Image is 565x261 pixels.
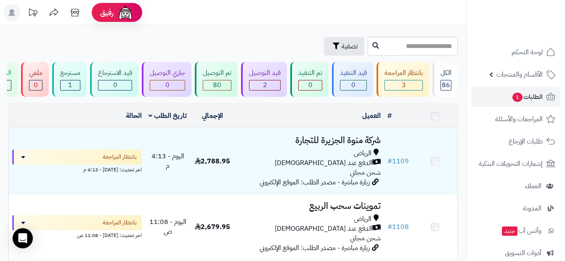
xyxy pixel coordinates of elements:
[203,80,231,90] div: 80
[351,80,355,90] span: 0
[22,4,43,23] a: تحديثات المنصة
[61,80,80,90] div: 1
[308,80,313,90] span: 0
[103,153,137,161] span: بانتظار المراجعة
[260,177,370,187] span: زيارة مباشرة - مصدر الطلب: الموقع الإلكتروني
[203,68,231,78] div: تم التوصيل
[13,228,33,248] div: Open Intercom Messenger
[275,158,372,168] span: الدفع عند [DEMOGRAPHIC_DATA]
[140,62,193,97] a: جاري التوصيل 0
[34,80,38,90] span: 0
[98,68,132,78] div: قيد الاسترجاع
[113,80,117,90] span: 0
[151,151,184,171] span: اليوم - 4:13 م
[202,111,223,121] a: الإجمالي
[193,62,239,97] a: تم التوصيل 80
[12,230,142,239] div: اخر تحديث: [DATE] - 11:08 ص
[472,109,560,129] a: المراجعات والأسئلة
[472,176,560,196] a: العملاء
[249,80,280,90] div: 2
[387,222,409,232] a: #1108
[440,68,451,78] div: الكل
[350,168,381,178] span: شحن مجاني
[324,37,364,56] button: تصفية
[103,218,137,227] span: بانتظار المراجعة
[330,62,375,97] a: قيد التنفيذ 0
[508,24,557,41] img: logo-2.png
[238,201,381,211] h3: تموينات سحب الربيع
[387,222,392,232] span: #
[525,180,541,192] span: العملاء
[165,80,170,90] span: 0
[505,247,541,259] span: أدوات التسويق
[512,46,543,58] span: لوحة التحكم
[472,221,560,241] a: وآتس آبجديد
[342,41,358,51] span: تصفية
[98,80,132,90] div: 0
[260,243,370,253] span: زيارة مباشرة - مصدر الطلب: الموقع الإلكتروني
[149,217,186,237] span: اليوم - 11:08 ص
[289,62,330,97] a: تم التنفيذ 0
[512,93,523,102] span: 1
[387,111,392,121] a: #
[213,80,221,90] span: 80
[239,62,289,97] a: قيد التوصيل 2
[195,156,230,166] span: 2,788.95
[340,68,367,78] div: قيد التنفيذ
[29,68,42,78] div: ملغي
[19,62,50,97] a: ملغي 0
[298,68,322,78] div: تم التنفيذ
[501,225,541,237] span: وآتس آب
[385,68,423,78] div: بانتظار المراجعة
[496,69,543,80] span: الأقسام والمنتجات
[263,80,267,90] span: 2
[340,80,366,90] div: 0
[509,136,543,147] span: طلبات الإرجاع
[385,80,422,90] div: 3
[375,62,431,97] a: بانتظار المراجعة 3
[479,158,543,170] span: إشعارات التحويلات البنكية
[472,131,560,152] a: طلبات الإرجاع
[12,165,142,173] div: اخر تحديث: [DATE] - 4:13 م
[472,42,560,62] a: لوحة التحكم
[402,80,406,90] span: 3
[149,111,187,121] a: تاريخ الطلب
[472,154,560,174] a: إشعارات التحويلات البنكية
[275,224,372,234] span: الدفع عند [DEMOGRAPHIC_DATA]
[387,156,392,166] span: #
[387,156,409,166] a: #1109
[238,136,381,145] h3: شركة منوة الجزيرة للتجارة
[249,68,281,78] div: قيد التوصيل
[195,222,230,232] span: 2,679.95
[523,202,541,214] span: المدونة
[442,80,450,90] span: 86
[150,80,185,90] div: 0
[350,233,381,243] span: شحن مجاني
[502,226,517,236] span: جديد
[472,87,560,107] a: الطلبات1
[29,80,42,90] div: 0
[472,198,560,218] a: المدونة
[117,4,134,21] img: ai-face.png
[150,68,185,78] div: جاري التوصيل
[431,62,459,97] a: الكل86
[354,214,371,224] span: الرياض
[362,111,381,121] a: العميل
[354,149,371,158] span: الرياض
[495,113,543,125] span: المراجعات والأسئلة
[50,62,88,97] a: مسترجع 1
[126,111,142,121] a: الحالة
[512,91,543,103] span: الطلبات
[68,80,72,90] span: 1
[100,8,114,18] span: رفيق
[299,80,322,90] div: 0
[60,68,80,78] div: مسترجع
[88,62,140,97] a: قيد الاسترجاع 0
